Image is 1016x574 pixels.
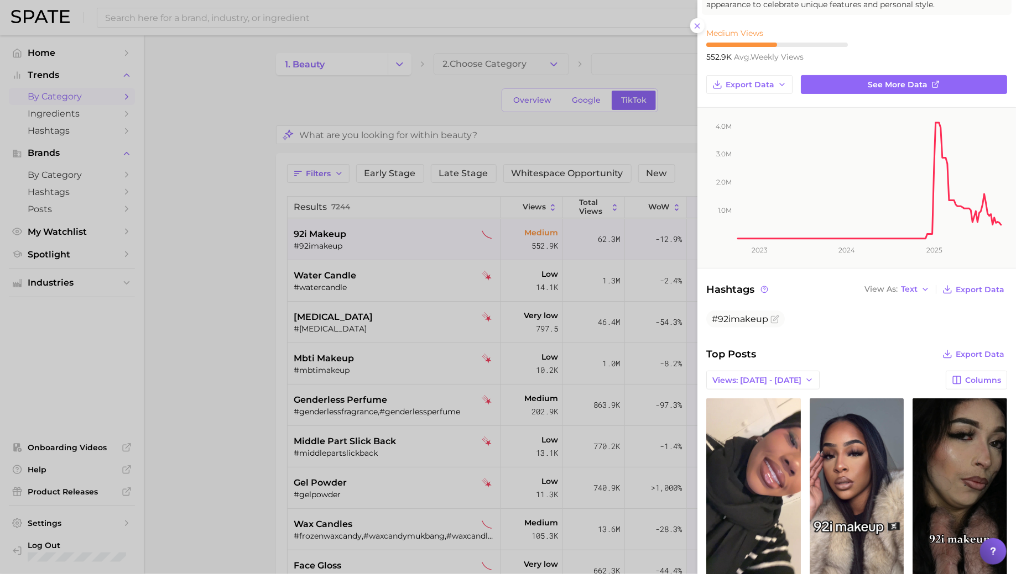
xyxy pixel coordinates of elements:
span: Export Data [726,80,774,89]
button: Columns [946,371,1007,389]
tspan: 1.0m [718,206,732,214]
span: Columns [965,376,1001,385]
span: Hashtags [706,282,770,297]
span: View As [864,286,898,292]
span: weekly views [734,52,804,62]
div: 5 / 10 [706,43,848,47]
button: Export Data [940,346,1007,362]
button: Export Data [940,282,1007,297]
span: Export Data [956,285,1004,294]
button: Views: [DATE] - [DATE] [706,371,820,389]
span: #92imakeup [712,314,768,324]
span: Text [901,286,918,292]
tspan: 2023 [752,246,768,254]
div: Medium Views [706,28,848,38]
button: Flag as miscategorized or irrelevant [770,315,779,324]
span: Export Data [956,350,1004,359]
button: Export Data [706,75,793,94]
button: View AsText [862,282,932,297]
span: Views: [DATE] - [DATE] [712,376,801,385]
span: Top Posts [706,346,756,362]
span: See more data [868,80,928,89]
tspan: 4.0m [716,122,732,130]
tspan: 2.0m [716,178,732,186]
tspan: 3.0m [716,150,732,159]
tspan: 2024 [839,246,856,254]
span: 552.9k [706,52,734,62]
abbr: average [734,52,751,62]
tspan: 2025 [927,246,943,254]
a: See more data [801,75,1007,94]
